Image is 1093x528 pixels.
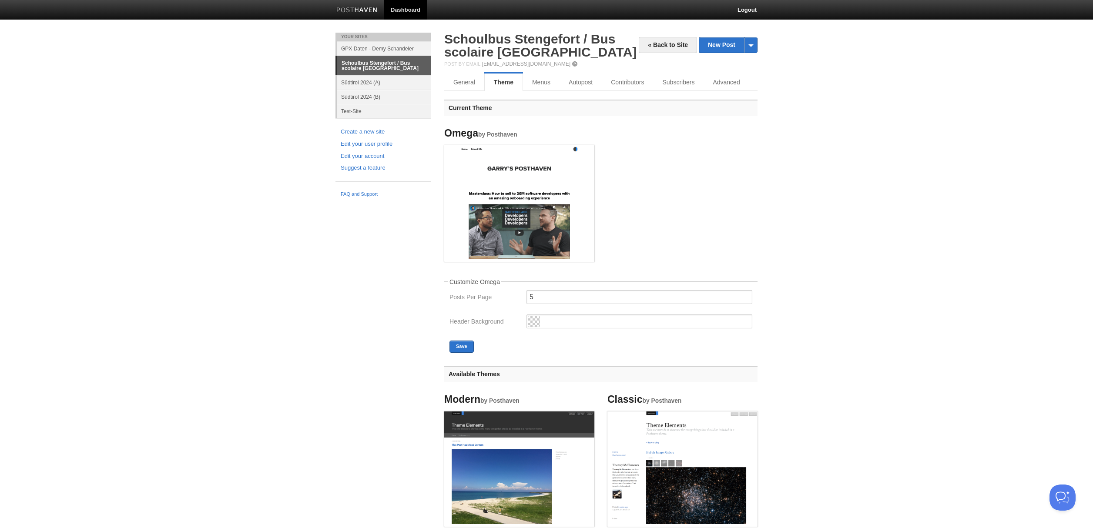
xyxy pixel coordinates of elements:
[336,7,378,14] img: Posthaven-bar
[1049,485,1076,511] iframe: Help Scout Beacon - Open
[484,74,523,91] a: Theme
[699,37,757,53] a: New Post
[704,74,749,91] a: Advanced
[523,74,560,91] a: Menus
[444,32,637,59] a: Schoulbus Stengefort / Bus scolaire [GEOGRAPHIC_DATA]
[444,100,758,116] h3: Current Theme
[639,37,697,53] a: « Back to Site
[337,56,431,75] a: Schoulbus Stengefort / Bus scolaire [GEOGRAPHIC_DATA]
[341,190,426,198] a: FAQ and Support
[444,366,758,382] h3: Available Themes
[337,104,431,118] a: Test-Site
[643,398,682,404] small: by Posthaven
[444,128,594,139] h4: Omega
[341,152,426,161] a: Edit your account
[337,90,431,104] a: Südtirol 2024 (B)
[449,294,521,302] label: Posts Per Page
[449,318,521,327] label: Header Background
[341,140,426,149] a: Edit your user profile
[448,279,501,285] legend: Customize Omega
[607,411,758,524] img: Screenshot
[444,145,594,259] img: Screenshot
[444,394,594,405] h4: Modern
[341,127,426,137] a: Create a new site
[480,398,520,404] small: by Posthaven
[444,74,484,91] a: General
[478,131,517,138] small: by Posthaven
[335,33,431,41] li: Your Sites
[560,74,602,91] a: Autopost
[654,74,704,91] a: Subscribers
[337,41,431,56] a: GPX Daten - Demy Schandeler
[449,341,474,353] button: Save
[602,74,653,91] a: Contributors
[607,394,758,405] h4: Classic
[482,61,570,67] a: [EMAIL_ADDRESS][DOMAIN_NAME]
[444,411,594,524] img: Screenshot
[337,75,431,90] a: Südtirol 2024 (A)
[341,164,426,173] a: Suggest a feature
[444,61,480,67] span: Post by Email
